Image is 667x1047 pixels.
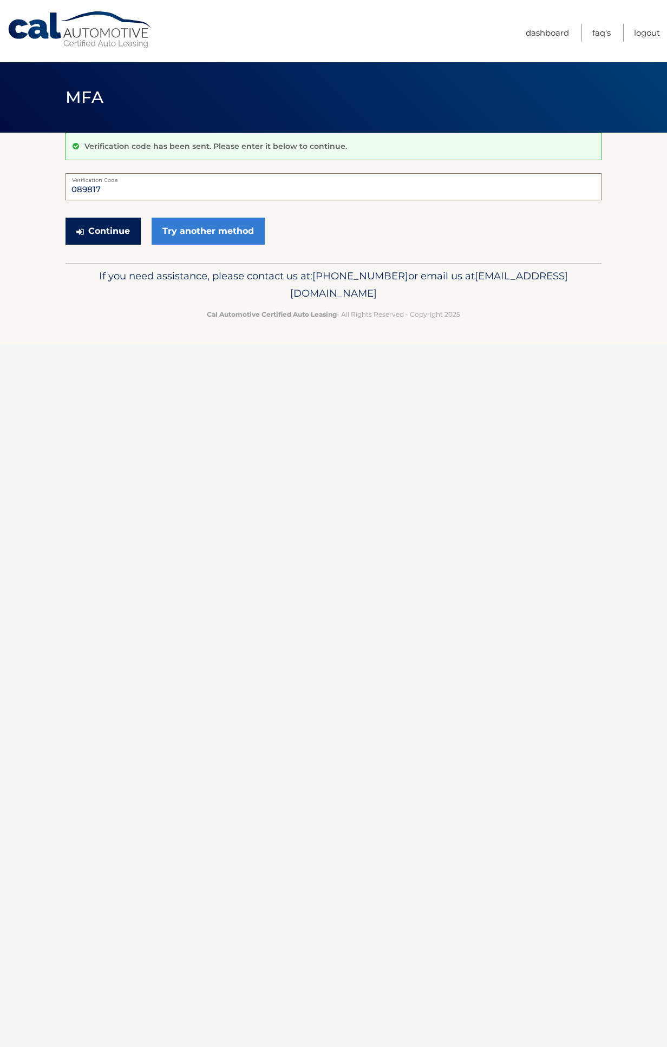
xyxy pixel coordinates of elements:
[66,173,601,182] label: Verification Code
[290,270,568,299] span: [EMAIL_ADDRESS][DOMAIN_NAME]
[66,173,601,200] input: Verification Code
[84,141,347,151] p: Verification code has been sent. Please enter it below to continue.
[73,267,594,302] p: If you need assistance, please contact us at: or email us at
[66,87,103,107] span: MFA
[592,24,611,42] a: FAQ's
[73,309,594,320] p: - All Rights Reserved - Copyright 2025
[526,24,569,42] a: Dashboard
[634,24,660,42] a: Logout
[312,270,408,282] span: [PHONE_NUMBER]
[152,218,265,245] a: Try another method
[207,310,337,318] strong: Cal Automotive Certified Auto Leasing
[66,218,141,245] button: Continue
[7,11,153,49] a: Cal Automotive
